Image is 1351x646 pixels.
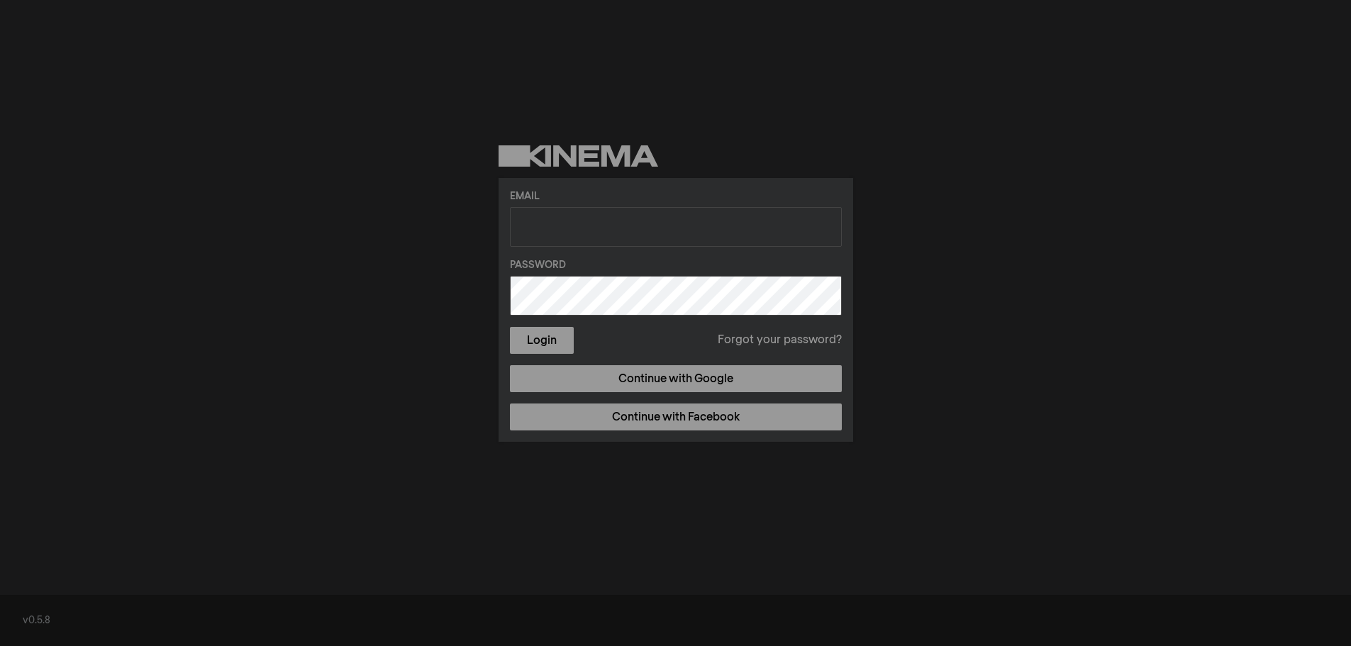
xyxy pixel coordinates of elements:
a: Continue with Facebook [510,403,842,430]
div: v0.5.8 [23,613,1328,628]
label: Email [510,189,842,204]
button: Login [510,327,574,354]
a: Continue with Google [510,365,842,392]
label: Password [510,258,842,273]
a: Forgot your password? [718,332,842,349]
